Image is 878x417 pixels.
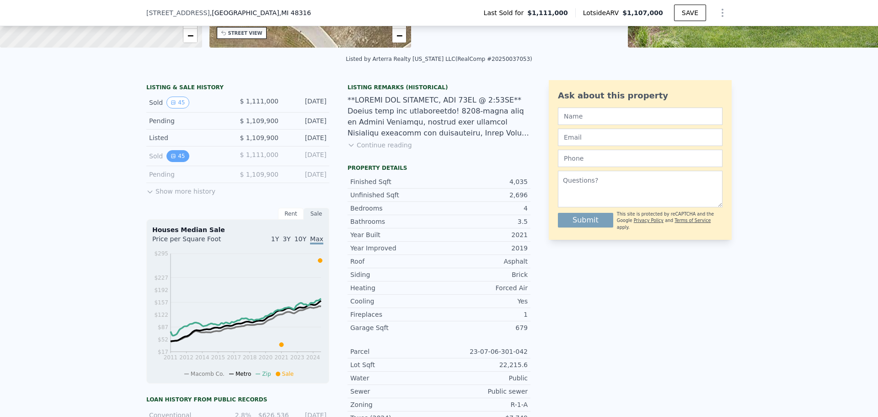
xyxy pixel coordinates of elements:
[350,217,439,226] div: Bathrooms
[622,9,663,16] span: $1,107,000
[350,400,439,409] div: Zoning
[154,250,168,257] tspan: $295
[350,190,439,200] div: Unfinished Sqft
[350,283,439,292] div: Heating
[271,235,279,243] span: 1Y
[149,133,230,142] div: Listed
[158,349,168,355] tspan: $17
[439,347,528,356] div: 23-07-06-301-042
[348,164,530,172] div: Property details
[158,324,168,330] tspan: $87
[392,29,406,43] a: Zoom out
[558,89,723,102] div: Ask about this property
[439,283,528,292] div: Forced Air
[240,171,278,178] span: $ 1,109,900
[350,323,439,332] div: Garage Sqft
[240,134,278,141] span: $ 1,109,900
[149,170,230,179] div: Pending
[558,129,723,146] input: Email
[527,8,568,17] span: $1,111,000
[146,8,210,17] span: [STREET_ADDRESS]
[350,230,439,239] div: Year Built
[243,354,257,361] tspan: 2018
[439,360,528,369] div: 22,215.6
[149,97,230,108] div: Sold
[154,312,168,318] tspan: $122
[350,257,439,266] div: Roof
[179,354,193,361] tspan: 2012
[227,354,241,361] tspan: 2017
[146,84,329,93] div: LISTING & SALE HISTORY
[558,150,723,167] input: Phone
[286,116,327,125] div: [DATE]
[675,218,711,223] a: Terms of Service
[259,354,273,361] tspan: 2020
[240,97,278,105] span: $ 1,111,000
[166,97,189,108] button: View historical data
[164,354,178,361] tspan: 2011
[152,234,238,249] div: Price per Square Foot
[348,84,530,91] div: Listing Remarks (Historical)
[439,217,528,226] div: 3.5
[439,297,528,306] div: Yes
[149,150,230,162] div: Sold
[484,8,528,17] span: Last Sold for
[294,235,306,243] span: 10Y
[558,213,613,227] button: Submit
[350,177,439,186] div: Finished Sqft
[439,177,528,186] div: 4,035
[558,108,723,125] input: Name
[346,56,532,62] div: Listed by Arterra Realty [US_STATE] LLC (RealComp #20250037053)
[166,150,189,162] button: View historical data
[195,354,209,361] tspan: 2014
[439,257,528,266] div: Asphalt
[187,30,193,41] span: −
[634,218,664,223] a: Privacy Policy
[240,117,278,125] span: $ 1,109,900
[158,336,168,343] tspan: $52
[149,116,230,125] div: Pending
[350,374,439,383] div: Water
[350,310,439,319] div: Fireplaces
[152,225,323,234] div: Houses Median Sale
[306,354,320,361] tspan: 2024
[713,4,732,22] button: Show Options
[617,211,723,231] div: This site is protected by reCAPTCHA and the Google and apply.
[350,204,439,213] div: Bedrooms
[154,299,168,306] tspan: $157
[154,275,168,281] tspan: $227
[439,387,528,396] div: Public sewer
[439,400,528,409] div: R-1-A
[240,151,278,158] span: $ 1,111,000
[583,8,622,17] span: Lotside ARV
[439,230,528,239] div: 2021
[439,323,528,332] div: 679
[283,235,290,243] span: 3Y
[274,354,289,361] tspan: 2021
[290,354,305,361] tspan: 2023
[310,235,323,244] span: Max
[279,9,311,16] span: , MI 48316
[183,29,197,43] a: Zoom out
[228,30,262,37] div: STREET VIEW
[439,310,528,319] div: 1
[439,190,528,200] div: 2,696
[191,371,225,377] span: Macomb Co.
[348,141,412,150] button: Continue reading
[350,387,439,396] div: Sewer
[286,133,327,142] div: [DATE]
[350,347,439,356] div: Parcel
[286,150,327,162] div: [DATE]
[350,270,439,279] div: Siding
[350,244,439,253] div: Year Improved
[350,360,439,369] div: Lot Sqft
[236,371,251,377] span: Metro
[348,95,530,139] div: **LOREMI DOL SITAMETC, ADI 73EL @ 2:53SE** Doeius temp inc utlaboreetdo! 8208-magna aliq en Admin...
[350,297,439,306] div: Cooling
[146,183,215,196] button: Show more history
[211,354,225,361] tspan: 2015
[282,371,294,377] span: Sale
[304,208,329,220] div: Sale
[674,5,706,21] button: SAVE
[439,374,528,383] div: Public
